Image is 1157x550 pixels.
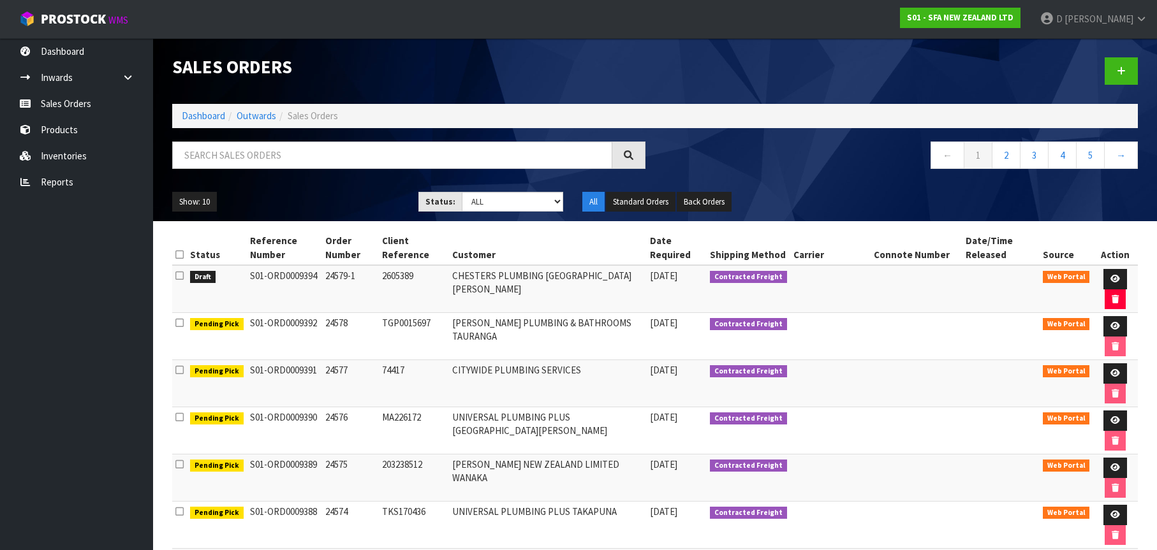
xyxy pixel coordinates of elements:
[650,505,677,517] span: [DATE]
[237,110,276,122] a: Outwards
[1065,13,1133,25] span: [PERSON_NAME]
[449,313,647,360] td: [PERSON_NAME] PLUMBING & BATHROOMS TAURANGA
[449,454,647,502] td: [PERSON_NAME] NEW ZEALAND LIMITED WANAKA
[379,360,449,407] td: 74417
[871,231,962,265] th: Connote Number
[710,318,787,331] span: Contracted Freight
[379,407,449,454] td: MA226172
[449,231,647,265] th: Customer
[247,231,322,265] th: Reference Number
[247,454,322,502] td: S01-ORD0009389
[172,141,612,169] input: Search sales orders
[964,141,992,169] a: 1
[322,454,379,502] td: 24575
[379,313,449,360] td: TGP0015697
[582,192,605,212] button: All
[190,412,244,425] span: Pending Pick
[322,265,379,313] td: 24579-1
[650,270,677,282] span: [DATE]
[710,507,787,519] span: Contracted Freight
[1040,231,1093,265] th: Source
[650,458,677,470] span: [DATE]
[790,231,871,265] th: Carrier
[172,192,217,212] button: Show: 10
[907,12,1013,23] strong: S01 - SFA NEW ZEALAND LTD
[650,317,677,329] span: [DATE]
[190,271,216,284] span: Draft
[710,460,787,472] span: Contracted Freight
[449,265,647,313] td: CHESTERS PLUMBING [GEOGRAPHIC_DATA][PERSON_NAME]
[665,141,1138,173] nav: Page navigation
[449,407,647,454] td: UNIVERSAL PLUMBING PLUS [GEOGRAPHIC_DATA][PERSON_NAME]
[1076,141,1105,169] a: 5
[379,265,449,313] td: 2605389
[710,365,787,378] span: Contracted Freight
[710,271,787,284] span: Contracted Freight
[190,365,244,378] span: Pending Pick
[962,231,1040,265] th: Date/Time Released
[1043,460,1090,472] span: Web Portal
[190,318,244,331] span: Pending Pick
[1043,365,1090,378] span: Web Portal
[322,313,379,360] td: 24578
[1043,318,1090,331] span: Web Portal
[677,192,732,212] button: Back Orders
[247,502,322,549] td: S01-ORD0009388
[190,507,244,519] span: Pending Pick
[190,460,244,472] span: Pending Pick
[992,141,1021,169] a: 2
[322,360,379,407] td: 24577
[379,502,449,549] td: TKS170436
[425,196,455,207] strong: Status:
[19,11,35,27] img: cube-alt.png
[1020,141,1049,169] a: 3
[379,231,449,265] th: Client Reference
[187,231,247,265] th: Status
[650,411,677,423] span: [DATE]
[1104,141,1138,169] a: →
[247,265,322,313] td: S01-ORD0009394
[931,141,964,169] a: ←
[647,231,707,265] th: Date Required
[322,231,379,265] th: Order Number
[379,454,449,502] td: 203238512
[1043,507,1090,519] span: Web Portal
[247,360,322,407] td: S01-ORD0009391
[1056,13,1063,25] span: D
[1048,141,1077,169] a: 4
[322,407,379,454] td: 24576
[1043,271,1090,284] span: Web Portal
[1043,412,1090,425] span: Web Portal
[650,364,677,376] span: [DATE]
[288,110,338,122] span: Sales Orders
[41,11,106,27] span: ProStock
[1093,231,1138,265] th: Action
[710,412,787,425] span: Contracted Freight
[606,192,675,212] button: Standard Orders
[247,313,322,360] td: S01-ORD0009392
[182,110,225,122] a: Dashboard
[322,502,379,549] td: 24574
[449,502,647,549] td: UNIVERSAL PLUMBING PLUS TAKAPUNA
[449,360,647,407] td: CITYWIDE PLUMBING SERVICES
[247,407,322,454] td: S01-ORD0009390
[108,14,128,26] small: WMS
[707,231,790,265] th: Shipping Method
[172,57,645,77] h1: Sales Orders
